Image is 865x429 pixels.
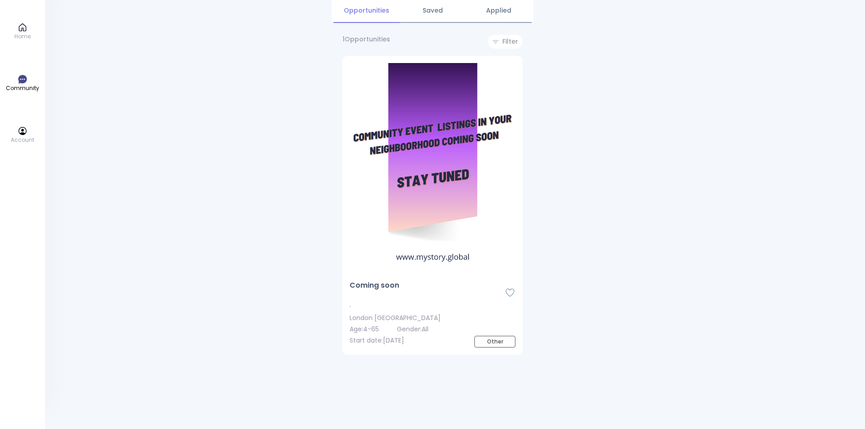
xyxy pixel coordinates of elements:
p: Start date: [DATE] [350,336,474,345]
a: Account [11,126,34,144]
p: Coming soon [350,280,501,291]
span: Other [474,336,515,348]
p: . [350,300,515,310]
p: Community [6,84,39,92]
img: post image [350,63,515,273]
a: Home [14,23,31,41]
p: Account [11,136,34,144]
p: Age: 4 - 65 [350,325,379,334]
button: Filter [488,35,523,49]
p: 1 Opportunities [342,35,390,49]
a: .London [GEOGRAPHIC_DATA] Age:4-65Gender:AllStart date:[DATE]Other [350,300,515,348]
a: post image [350,63,515,280]
a: Community [6,74,39,92]
p: Gender: All [397,325,428,334]
p: Home [14,32,31,41]
p: London [GEOGRAPHIC_DATA] [350,313,515,323]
